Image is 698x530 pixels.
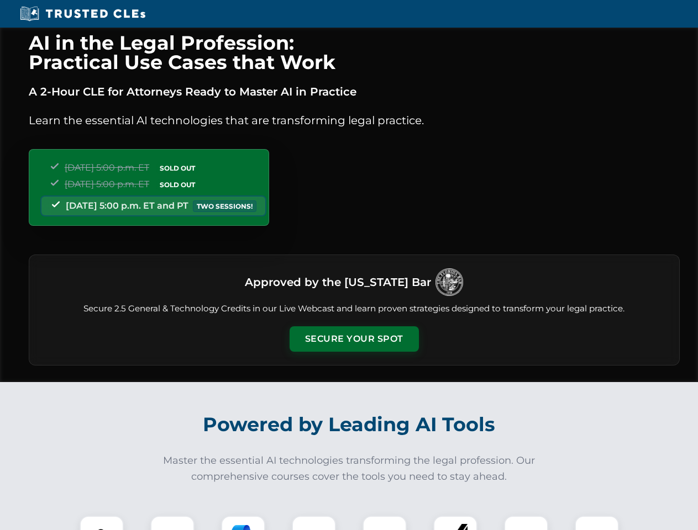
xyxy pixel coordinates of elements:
span: SOLD OUT [156,162,199,174]
button: Secure Your Spot [290,326,419,352]
img: Logo [435,268,463,296]
img: Trusted CLEs [17,6,149,22]
span: [DATE] 5:00 p.m. ET [65,162,149,173]
span: SOLD OUT [156,179,199,190]
h2: Powered by Leading AI Tools [43,405,655,444]
h3: Approved by the [US_STATE] Bar [245,272,431,292]
span: [DATE] 5:00 p.m. ET [65,179,149,189]
p: Learn the essential AI technologies that are transforming legal practice. [29,112,680,129]
p: A 2-Hour CLE for Attorneys Ready to Master AI in Practice [29,83,680,100]
p: Secure 2.5 General & Technology Credits in our Live Webcast and learn proven strategies designed ... [43,303,666,315]
p: Master the essential AI technologies transforming the legal profession. Our comprehensive courses... [156,453,543,485]
h1: AI in the Legal Profession: Practical Use Cases that Work [29,33,680,72]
